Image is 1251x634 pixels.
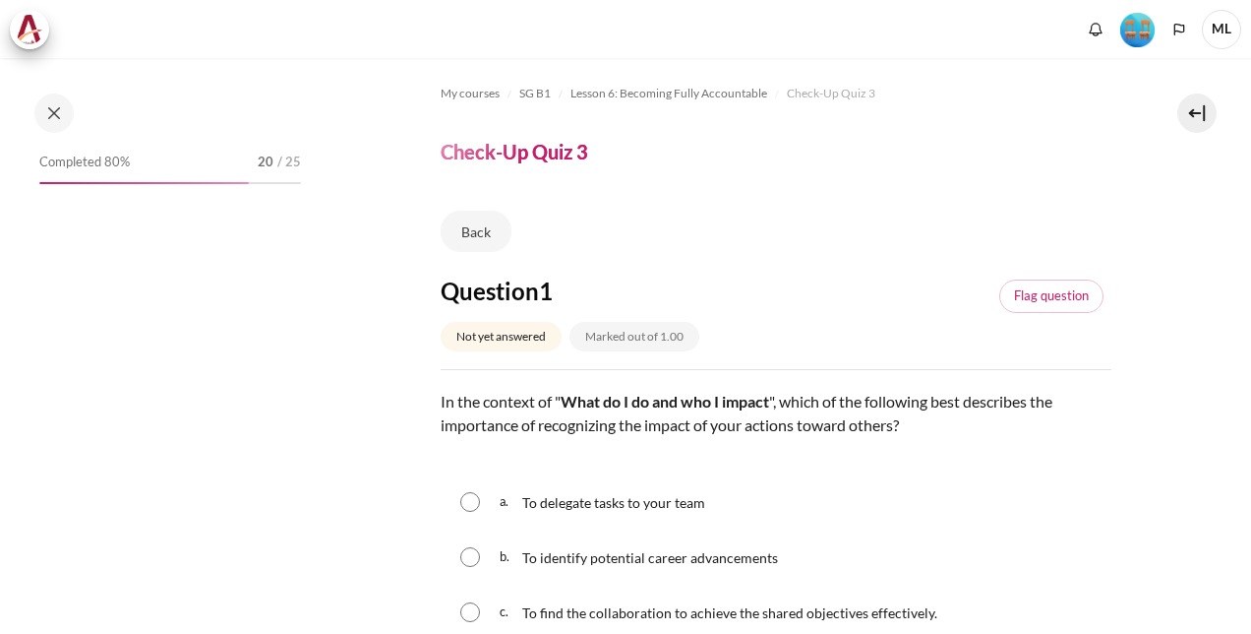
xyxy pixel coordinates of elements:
[441,82,500,105] a: My courses
[258,153,273,172] span: 20
[441,78,1111,109] nav: Navigation bar
[522,494,705,511] span: To delegate tasks to your team
[441,139,588,164] h4: Check-Up Quiz 3
[539,277,553,305] span: 1
[569,322,699,350] div: Marked out of 1.00
[1202,10,1241,49] a: User menu
[1112,11,1162,47] a: Level #4
[1081,15,1110,44] div: Show notification window with no new notifications
[522,549,778,566] span: To identify potential career advancements
[277,153,301,172] span: / 25
[522,604,937,621] span: To find the collaboration to achieve the shared objectives effectively.
[519,85,551,102] span: SG B1
[519,82,551,105] a: SG B1
[1120,13,1155,47] img: Level #4
[441,276,811,306] h4: Question
[441,211,511,252] a: Back
[561,392,769,411] strong: What do I do and who I impact
[16,15,43,44] img: Architeck
[39,153,130,172] span: Completed 80%
[441,85,500,102] span: My courses
[1164,15,1194,44] button: Languages
[441,390,1111,437] p: In the context of " ", which of the following best describes the importance of recognizing the im...
[1120,11,1155,47] div: Level #4
[570,82,767,105] a: Lesson 6: Becoming Fully Accountable
[999,280,1103,313] a: Flagged
[441,322,562,350] div: Not yet answered
[39,182,249,184] div: 80%
[500,597,518,628] span: c.
[1202,10,1241,49] span: ML
[570,85,767,102] span: Lesson 6: Becoming Fully Accountable
[787,82,875,105] a: Check-Up Quiz 3
[500,490,518,514] span: a.
[10,10,59,49] a: Architeck Architeck
[787,85,875,102] span: Check-Up Quiz 3
[500,541,518,573] span: b.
